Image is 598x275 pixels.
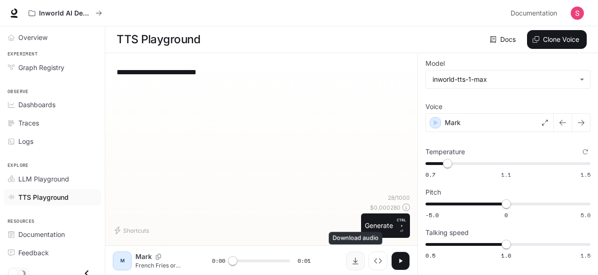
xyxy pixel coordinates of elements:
p: Mark [445,118,461,127]
button: GenerateCTRL +⏎ [361,213,410,238]
a: Traces [4,115,101,131]
p: Pitch [425,189,441,196]
button: Reset to default [580,147,590,157]
span: 1.1 [501,171,511,179]
span: 1.0 [501,251,511,259]
span: 0.5 [425,251,435,259]
p: ⏎ [397,217,406,234]
a: Overview [4,29,101,46]
span: LLM Playground [18,174,69,184]
span: Traces [18,118,39,128]
button: User avatar [568,4,587,23]
span: Overview [18,32,47,42]
p: Inworld AI Demos [39,9,92,17]
span: 5.0 [581,211,590,219]
span: Logs [18,136,33,146]
button: Download audio [346,251,365,270]
button: All workspaces [24,4,106,23]
span: -5.0 [425,211,439,219]
span: Graph Registry [18,63,64,72]
a: Logs [4,133,101,149]
span: 0.7 [425,171,435,179]
a: TTS Playground [4,189,101,205]
p: Temperature [425,149,465,155]
a: LLM Playground [4,171,101,187]
p: Model [425,60,445,67]
p: Voice [425,103,442,110]
span: 1.5 [581,171,590,179]
p: Mark [135,252,152,261]
div: inworld-tts-1-max [426,71,590,88]
p: CTRL + [397,217,406,228]
span: 1.5 [581,251,590,259]
span: Documentation [511,8,557,19]
span: 0:00 [212,256,225,266]
a: Docs [488,30,519,49]
h1: TTS Playground [117,30,200,49]
div: M [115,253,130,268]
a: Documentation [507,4,564,23]
p: French Fries or Onion Rings? [135,261,189,269]
div: Download audio [329,232,382,244]
span: 0:01 [298,256,311,266]
div: inworld-tts-1-max [433,75,575,84]
span: TTS Playground [18,192,69,202]
img: User avatar [571,7,584,20]
a: Feedback [4,244,101,261]
p: Talking speed [425,229,469,236]
span: 0 [504,211,508,219]
a: Graph Registry [4,59,101,76]
button: Copy Voice ID [152,254,165,259]
button: Inspect [369,251,387,270]
a: Documentation [4,226,101,243]
span: Feedback [18,248,49,258]
span: Documentation [18,229,65,239]
span: Dashboards [18,100,55,110]
button: Clone Voice [527,30,587,49]
a: Dashboards [4,96,101,113]
button: Shortcuts [113,223,153,238]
